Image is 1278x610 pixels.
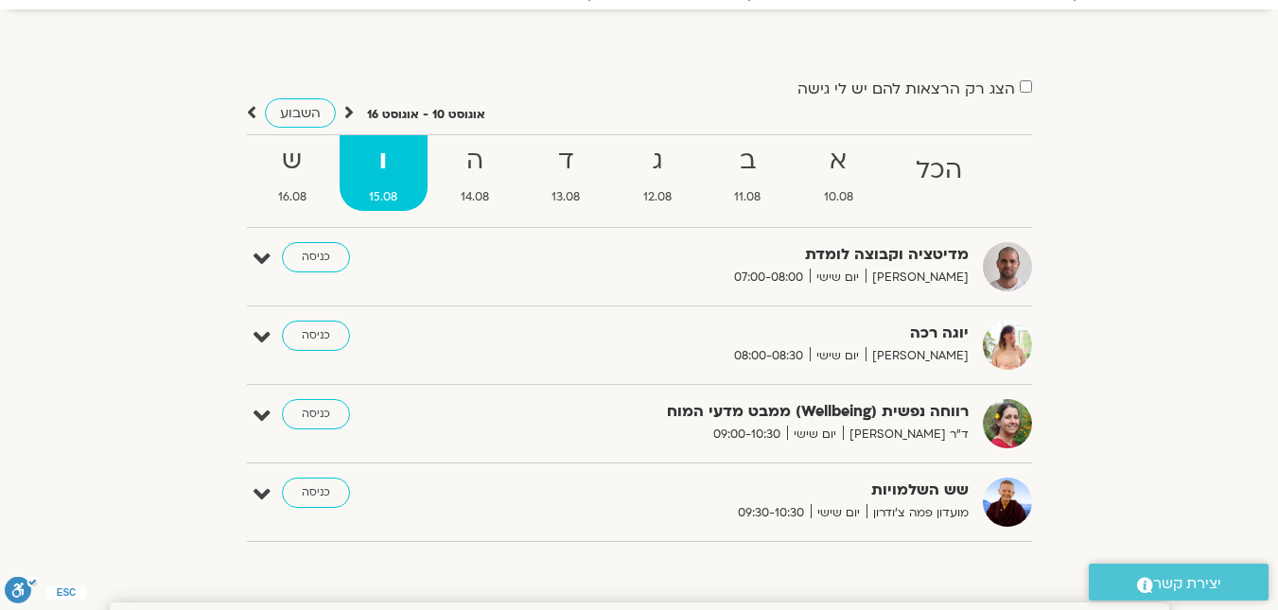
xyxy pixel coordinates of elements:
[265,98,336,128] a: השבוע
[614,135,702,211] a: ג12.08
[886,135,992,211] a: הכל
[431,140,519,183] strong: ה
[795,140,884,183] strong: א
[505,242,969,268] strong: מדיטציה וקבוצה לומדת
[731,503,811,523] span: 09:30-10:30
[1089,564,1269,601] a: יצירת קשר
[249,135,337,211] a: ש16.08
[787,425,843,444] span: יום שישי
[249,140,337,183] strong: ש
[505,321,969,346] strong: יוגה רכה
[707,425,787,444] span: 09:00-10:30
[505,399,969,425] strong: רווחה נפשית (Wellbeing) ממבט מדעי המוח
[340,187,428,207] span: 15.08
[522,187,610,207] span: 13.08
[282,478,350,508] a: כניסה
[797,80,1015,97] label: הצג רק הרצאות להם יש לי גישה
[886,149,992,192] strong: הכל
[340,140,428,183] strong: ו
[705,140,791,183] strong: ב
[505,478,969,503] strong: שש השלמויות
[705,187,791,207] span: 11.08
[431,187,519,207] span: 14.08
[810,346,866,366] span: יום שישי
[340,135,428,211] a: ו15.08
[249,187,337,207] span: 16.08
[727,268,810,288] span: 07:00-08:00
[614,187,702,207] span: 12.08
[705,135,791,211] a: ב11.08
[727,346,810,366] span: 08:00-08:30
[867,503,969,523] span: מועדון פמה צ'ודרון
[522,140,610,183] strong: ד
[866,346,969,366] span: [PERSON_NAME]
[811,503,867,523] span: יום שישי
[522,135,610,211] a: ד13.08
[282,399,350,429] a: כניסה
[282,321,350,351] a: כניסה
[795,187,884,207] span: 10.08
[1153,571,1221,597] span: יצירת קשר
[431,135,519,211] a: ה14.08
[280,104,321,122] span: השבוע
[866,268,969,288] span: [PERSON_NAME]
[843,425,969,444] span: ד"ר [PERSON_NAME]
[810,268,866,288] span: יום שישי
[282,242,350,272] a: כניסה
[614,140,702,183] strong: ג
[795,135,884,211] a: א10.08
[367,105,485,125] p: אוגוסט 10 - אוגוסט 16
